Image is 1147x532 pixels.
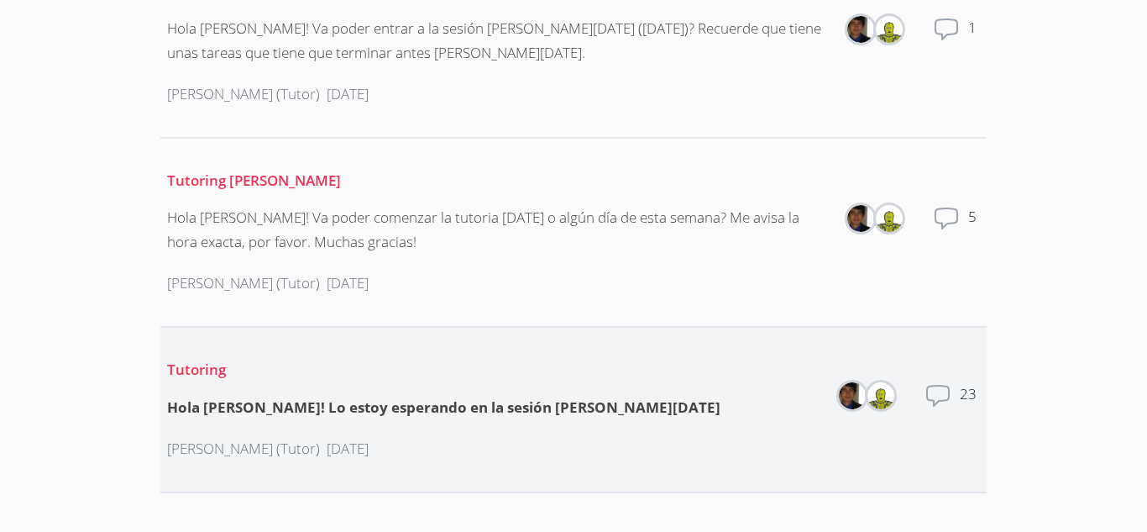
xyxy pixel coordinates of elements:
p: [DATE] [327,82,369,107]
img: Carlos Flores [847,205,874,232]
div: Hola [PERSON_NAME]! Va poder comenzar la tutoria [DATE] o algún día de esta semana? Me avisa la h... [167,206,829,255]
img: Eblin David Lopez Ramirez [876,16,903,43]
a: Tutoring [167,360,226,379]
img: Carlos Flores [847,16,874,43]
a: Tutoring [PERSON_NAME] [167,171,341,190]
img: Eblin David Lopez Ramirez [876,205,903,232]
div: Hola [PERSON_NAME]! Lo estoy esperando en la sesión [PERSON_NAME][DATE] [167,396,720,420]
dd: 23 [960,382,980,436]
p: [PERSON_NAME] (Tutor) [167,271,320,296]
img: Eblin David Lopez Ramirez [867,382,894,409]
p: [DATE] [327,271,369,296]
p: [PERSON_NAME] (Tutor) [167,82,320,107]
div: Hola [PERSON_NAME]! Va poder entrar a la sesión [PERSON_NAME][DATE] ([DATE])? Recuerde que tiene ... [167,17,829,66]
dd: 1 [968,16,980,70]
dd: 5 [968,205,980,259]
p: [DATE] [327,437,369,461]
p: [PERSON_NAME] (Tutor) [167,437,320,461]
img: Carlos Flores [839,382,866,409]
